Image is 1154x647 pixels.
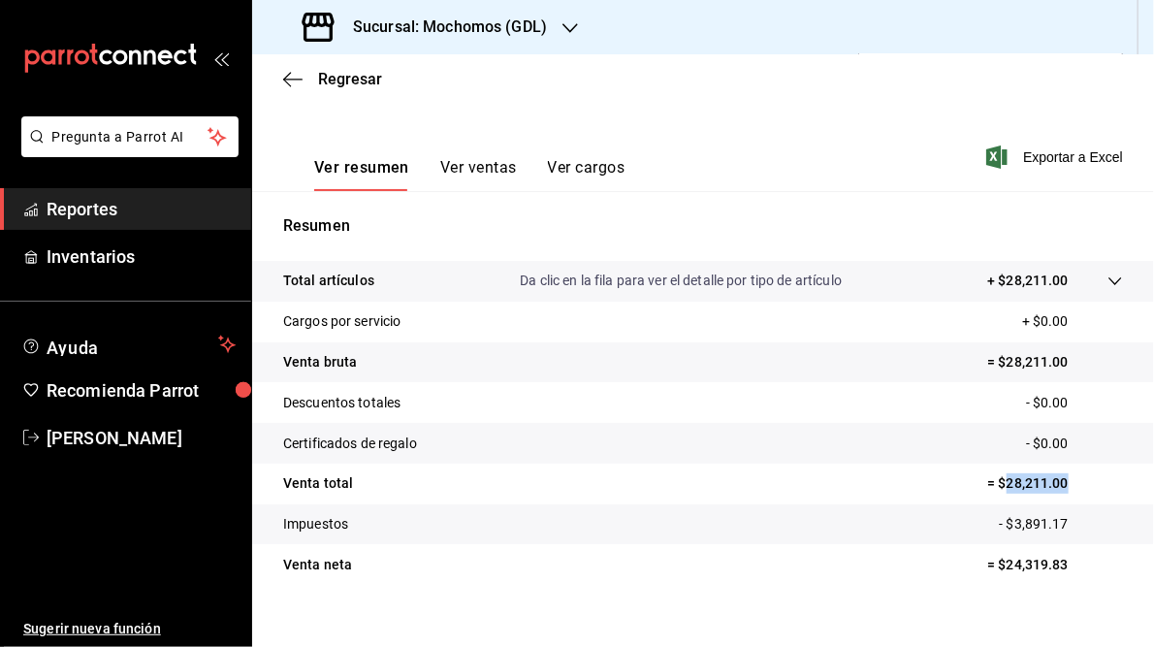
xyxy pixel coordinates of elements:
[283,214,1123,238] p: Resumen
[1026,393,1123,413] p: - $0.00
[987,473,1123,494] p: = $28,211.00
[283,473,353,494] p: Venta total
[987,352,1123,372] p: = $28,211.00
[283,393,401,413] p: Descuentos totales
[283,311,401,332] p: Cargos por servicio
[1000,514,1123,534] p: - $3,891.17
[21,116,239,157] button: Pregunta a Parrot AI
[987,555,1123,575] p: = $24,319.83
[1022,311,1123,332] p: + $0.00
[337,16,547,39] h3: Sucursal: Mochomos (GDL)
[1026,434,1123,454] p: - $0.00
[440,158,517,191] button: Ver ventas
[23,619,236,639] span: Sugerir nueva función
[213,50,229,66] button: open_drawer_menu
[314,158,409,191] button: Ver resumen
[47,243,236,270] span: Inventarios
[318,70,382,88] span: Regresar
[52,127,208,147] span: Pregunta a Parrot AI
[47,196,236,222] span: Reportes
[283,271,374,291] p: Total artículos
[47,425,236,451] span: [PERSON_NAME]
[47,333,210,356] span: Ayuda
[987,271,1069,291] p: + $28,211.00
[283,70,382,88] button: Regresar
[548,158,625,191] button: Ver cargos
[283,514,348,534] p: Impuestos
[520,271,842,291] p: Da clic en la fila para ver el detalle por tipo de artículo
[990,146,1123,169] button: Exportar a Excel
[14,141,239,161] a: Pregunta a Parrot AI
[283,555,352,575] p: Venta neta
[283,434,417,454] p: Certificados de regalo
[283,352,357,372] p: Venta bruta
[47,377,236,404] span: Recomienda Parrot
[314,158,625,191] div: navigation tabs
